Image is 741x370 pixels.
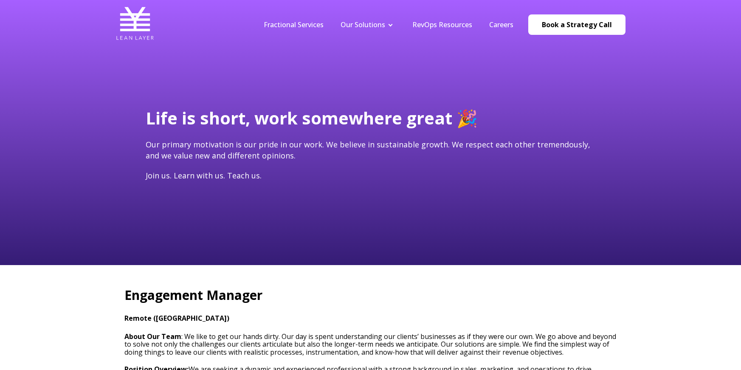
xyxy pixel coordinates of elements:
h3: : We like to get our hands dirty. Our day is spent understanding our clients’ businesses as if th... [124,333,617,356]
a: Careers [489,20,513,29]
a: Fractional Services [264,20,324,29]
a: Our Solutions [341,20,385,29]
a: RevOps Resources [412,20,472,29]
strong: Remote ([GEOGRAPHIC_DATA]) [124,314,229,323]
span: Life is short, work somewhere great 🎉 [146,106,478,130]
a: Book a Strategy Call [528,14,625,35]
span: Join us. Learn with us. Teach us. [146,170,262,181]
img: Lean Layer Logo [116,4,154,42]
strong: About Our Team [124,332,181,341]
span: Our primary motivation is our pride in our work. We believe in sustainable growth. We respect eac... [146,139,590,160]
div: Navigation Menu [255,20,522,29]
h2: Engagement Manager [124,286,617,304]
